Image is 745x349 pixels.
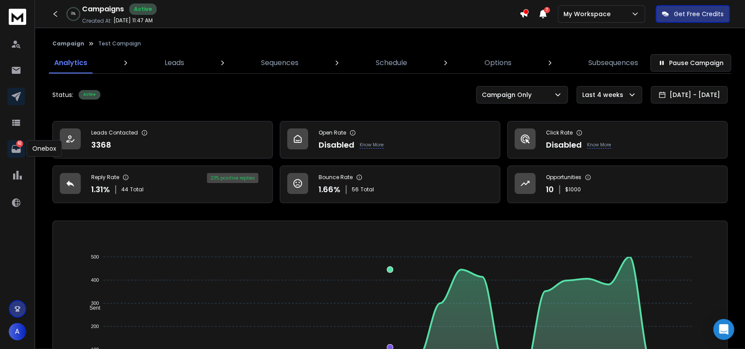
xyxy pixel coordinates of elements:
[165,58,184,68] p: Leads
[713,319,734,340] div: Open Intercom Messenger
[507,121,728,159] a: Click RateDisabledKnow More
[52,166,273,203] a: Reply Rate1.31%44Total23% positive replies
[91,324,99,329] tspan: 200
[113,17,153,24] p: [DATE] 11:47 AM
[319,174,353,181] p: Bounce Rate
[91,174,119,181] p: Reply Rate
[588,58,638,68] p: Subsequences
[651,86,728,104] button: [DATE] - [DATE]
[582,90,627,99] p: Last 4 weeks
[482,90,535,99] p: Campaign Only
[91,139,111,151] p: 3368
[159,52,189,73] a: Leads
[360,142,384,149] p: Know More
[79,90,100,100] div: Active
[9,323,26,340] button: A
[49,52,93,73] a: Analytics
[546,183,554,196] p: 10
[52,40,84,47] button: Campaign
[280,166,500,203] a: Bounce Rate1.66%56Total
[52,90,73,99] p: Status:
[674,10,724,18] p: Get Free Credits
[376,58,407,68] p: Schedule
[546,129,573,136] p: Click Rate
[650,54,731,72] button: Pause Campaign
[565,186,581,193] p: $ 1000
[587,142,611,149] p: Know More
[319,183,340,196] p: 1.66 %
[130,186,144,193] span: Total
[91,129,138,136] p: Leads Contacted
[319,129,346,136] p: Open Rate
[82,17,112,24] p: Created At:
[91,277,99,283] tspan: 400
[360,186,374,193] span: Total
[9,9,26,25] img: logo
[207,173,258,183] div: 23 % positive replies
[256,52,304,73] a: Sequences
[319,139,354,151] p: Disabled
[656,5,730,23] button: Get Free Credits
[546,139,582,151] p: Disabled
[544,7,550,13] span: 7
[52,121,273,159] a: Leads Contacted3368
[121,186,128,193] span: 44
[507,166,728,203] a: Opportunities10$1000
[129,3,157,15] div: Active
[91,183,110,196] p: 1.31 %
[91,301,99,306] tspan: 300
[54,58,87,68] p: Analytics
[484,58,511,68] p: Options
[98,40,141,47] p: Test Campaign
[7,140,25,158] a: 62
[91,254,99,259] tspan: 500
[27,140,62,157] div: Onebox
[563,10,614,18] p: My Workspace
[83,305,100,311] span: Sent
[352,186,359,193] span: 56
[546,174,581,181] p: Opportunities
[16,140,23,147] p: 62
[479,52,516,73] a: Options
[82,4,124,14] h1: Campaigns
[371,52,412,73] a: Schedule
[280,121,500,159] a: Open RateDisabledKnow More
[71,11,76,17] p: 0 %
[261,58,299,68] p: Sequences
[583,52,643,73] a: Subsequences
